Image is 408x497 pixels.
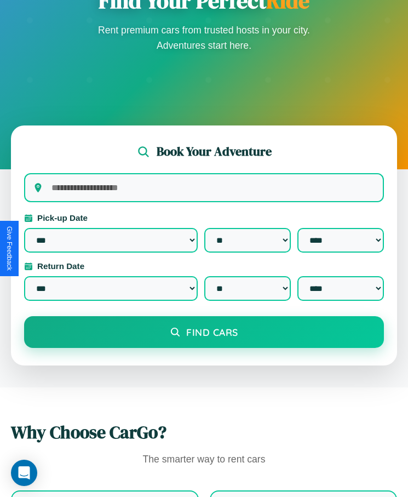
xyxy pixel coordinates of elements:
[24,213,384,222] label: Pick-up Date
[11,420,397,444] h2: Why Choose CarGo?
[11,451,397,469] p: The smarter way to rent cars
[5,226,13,271] div: Give Feedback
[24,316,384,348] button: Find Cars
[95,22,314,53] p: Rent premium cars from trusted hosts in your city. Adventures start here.
[11,460,37,486] div: Open Intercom Messenger
[157,143,272,160] h2: Book Your Adventure
[24,261,384,271] label: Return Date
